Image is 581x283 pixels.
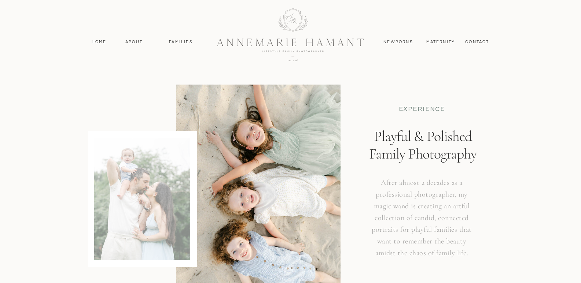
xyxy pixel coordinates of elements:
[88,39,110,45] a: Home
[426,39,455,45] a: MAternity
[165,39,198,45] a: Families
[124,39,145,45] a: About
[377,105,467,113] p: EXPERIENCE
[462,39,493,45] a: contact
[381,39,416,45] a: Newborns
[368,177,476,271] h3: After almost 2 decades as a professional photographer, my magic wand is creating an artful collec...
[363,127,483,194] h1: Playful & Polished Family Photography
